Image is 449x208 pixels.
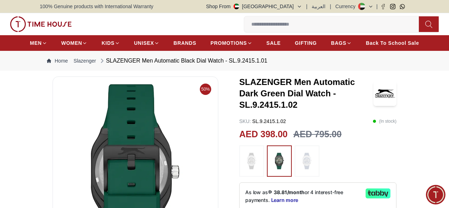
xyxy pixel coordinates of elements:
div: Currency [335,3,358,10]
p: ( In stock ) [373,118,396,125]
a: Whatsapp [400,4,405,9]
h3: AED 795.00 [293,128,341,141]
a: MEN [30,37,47,49]
nav: Breadcrumb [40,51,409,71]
span: | [306,3,308,10]
button: العربية [312,3,325,10]
a: SALE [267,37,281,49]
span: KIDS [102,39,114,47]
a: UNISEX [134,37,159,49]
span: 50% [200,84,211,95]
a: GIFTING [295,37,317,49]
img: ... [10,16,72,32]
a: BAGS [331,37,351,49]
span: UNISEX [134,39,154,47]
h2: AED 398.00 [239,128,288,141]
h3: SLAZENGER Men Automatic Dark Green Dial Watch - SL.9.2415.1.02 [239,76,373,111]
span: 100% Genuine products with International Warranty [40,3,153,10]
a: WOMEN [61,37,88,49]
a: Home [47,57,68,64]
img: ... [270,149,288,173]
div: SLAZENGER Men Automatic Black Dial Watch - SL.9.2415.1.01 [99,57,267,65]
img: SLAZENGER Men Automatic Dark Green Dial Watch - SL.9.2415.1.02 [373,81,396,106]
a: KIDS [102,37,120,49]
span: SALE [267,39,281,47]
div: Chat Widget [426,185,445,204]
a: Instagram [390,4,395,9]
span: BRANDS [174,39,196,47]
span: MEN [30,39,42,47]
img: United Arab Emirates [234,4,239,9]
button: Shop From[GEOGRAPHIC_DATA] [206,3,302,10]
a: Slazenger [73,57,96,64]
span: Back To School Sale [366,39,419,47]
a: Facebook [380,4,386,9]
span: | [330,3,331,10]
span: WOMEN [61,39,82,47]
span: PROMOTIONS [210,39,247,47]
a: Back To School Sale [366,37,419,49]
p: SL.9.2415.1.02 [239,118,286,125]
span: | [376,3,378,10]
a: BRANDS [174,37,196,49]
a: PROMOTIONS [210,37,252,49]
img: ... [243,149,261,173]
span: GIFTING [295,39,317,47]
span: BAGS [331,39,346,47]
img: ... [298,149,316,173]
span: SKU : [239,118,251,124]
